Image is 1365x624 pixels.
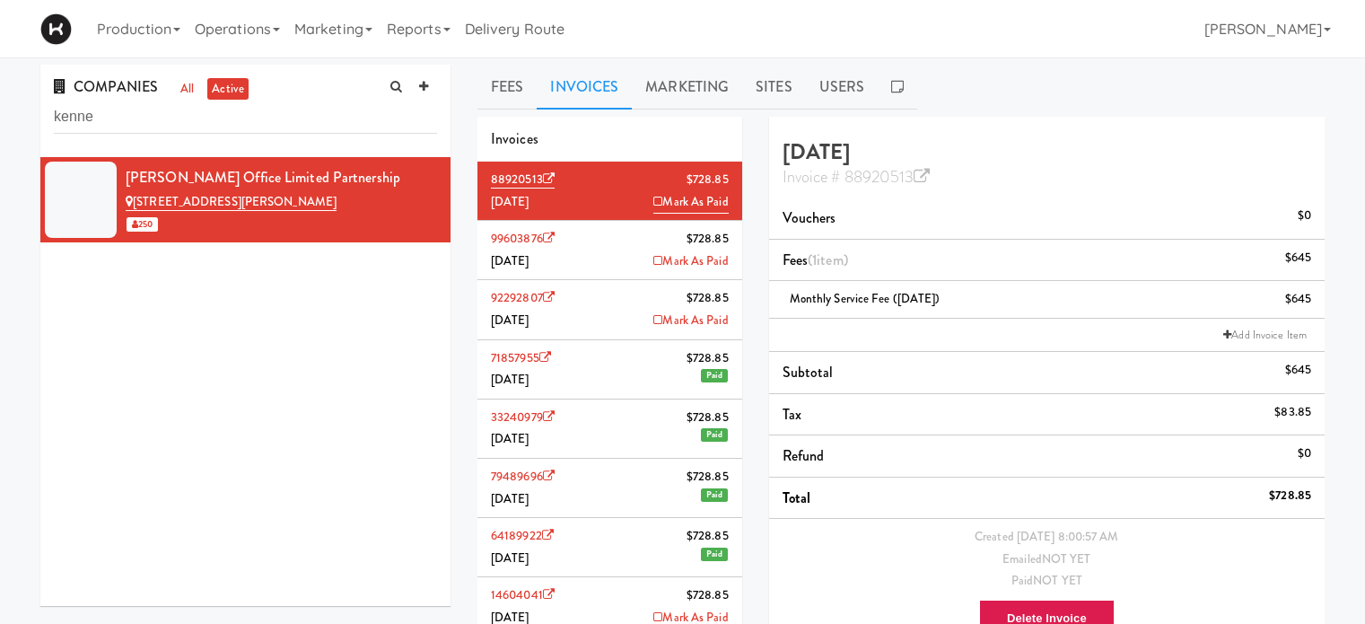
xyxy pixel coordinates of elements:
span: [DATE] [491,490,529,507]
span: [DATE] [491,371,529,388]
span: Paid [701,369,727,382]
a: Users [806,65,879,110]
a: active [207,78,249,101]
h4: [DATE] [783,140,1311,188]
a: Mark As Paid [653,191,728,215]
span: Paid [701,548,727,561]
a: Invoices [537,65,632,110]
span: NOT YET [1033,572,1082,589]
span: [DATE] [491,193,529,210]
a: Add Invoice Item [1219,326,1311,344]
a: Fees [477,65,537,110]
a: Mark As Paid [653,310,728,332]
span: Monthly Service Fee ([DATE]) [790,290,941,307]
span: [DATE] [491,312,529,329]
span: Tax [783,404,801,425]
span: [DATE] [491,252,529,269]
span: Invoices [491,128,538,149]
div: Paid [783,570,1311,593]
span: Fees [783,250,848,270]
div: $83.85 [1274,401,1311,424]
li: 99603876$728.85[DATE]Mark As Paid [477,221,742,280]
span: Subtotal [783,362,834,382]
span: $728.85 [687,287,729,310]
div: $645 [1285,288,1311,311]
li: 33240979$728.85[DATE]Paid [477,400,742,459]
span: $728.85 [687,169,729,191]
span: (1 ) [808,250,848,270]
span: 250 [127,217,158,232]
a: Mark As Paid [653,250,728,273]
span: Total [783,488,811,508]
a: Invoice # 88920513 [783,165,931,189]
input: Search company [54,101,437,134]
span: $728.85 [687,347,729,370]
div: $0 [1298,443,1311,465]
span: Paid [701,428,727,442]
li: 88920513$728.85[DATE]Mark As Paid [477,162,742,221]
li: [PERSON_NAME] Office Limited Partnership[STREET_ADDRESS][PERSON_NAME] 250 [40,157,451,242]
a: 99603876 [491,230,555,247]
span: [DATE] [491,549,529,567]
a: 92292807 [491,289,555,306]
li: 71857955$728.85[DATE]Paid [477,340,742,400]
a: 64189922 [491,527,554,544]
div: Created [DATE] 8:00:57 AM [783,526,1311,549]
span: $728.85 [687,228,729,250]
span: $728.85 [687,466,729,488]
ng-pluralize: item [817,250,843,270]
div: $0 [1298,205,1311,227]
div: $728.85 [1269,485,1311,507]
img: Micromart [40,13,72,45]
span: $728.85 [687,584,729,607]
a: 88920513 [491,171,555,189]
a: 33240979 [491,409,555,426]
div: [PERSON_NAME] Office Limited Partnership [126,164,437,191]
li: 92292807$728.85[DATE]Mark As Paid [477,280,742,339]
a: Sites [742,65,806,110]
span: [DATE] [491,430,529,447]
span: $728.85 [687,525,729,548]
span: NOT YET [1042,550,1091,567]
span: Vouchers [783,207,836,228]
a: all [176,78,198,101]
div: $645 [1285,247,1311,269]
li: 79489696$728.85[DATE]Paid [477,459,742,518]
a: 71857955 [491,349,551,366]
span: Paid [701,488,727,502]
span: COMPANIES [54,76,158,97]
span: $728.85 [687,407,729,429]
a: Marketing [632,65,742,110]
a: 79489696 [491,468,555,485]
a: 14604041 [491,586,555,603]
a: [STREET_ADDRESS][PERSON_NAME] [126,193,337,211]
div: $645 [1285,359,1311,382]
div: Emailed [783,549,1311,571]
span: Refund [783,445,825,466]
li: 64189922$728.85[DATE]Paid [477,518,742,577]
li: Monthly Service Fee ([DATE])$645 [769,281,1325,319]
